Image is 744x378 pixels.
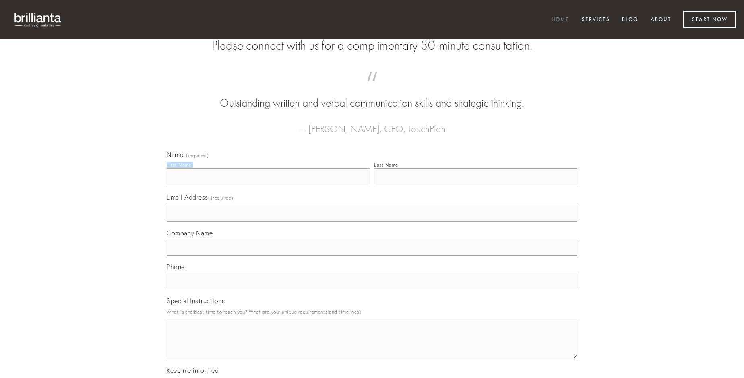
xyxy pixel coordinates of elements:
[577,13,615,27] a: Services
[683,11,736,28] a: Start Now
[167,193,208,201] span: Email Address
[186,153,209,158] span: (required)
[374,162,398,168] div: Last Name
[180,111,564,137] figcaption: — [PERSON_NAME], CEO, TouchPlan
[8,8,68,31] img: brillianta - research, strategy, marketing
[167,38,577,53] h2: Please connect with us for a complimentary 30-minute consultation.
[211,192,234,203] span: (required)
[167,151,183,159] span: Name
[617,13,643,27] a: Blog
[167,366,219,374] span: Keep me informed
[167,306,577,317] p: What is the best time to reach you? What are your unique requirements and timelines?
[167,162,191,168] div: First Name
[546,13,575,27] a: Home
[167,263,185,271] span: Phone
[180,80,564,111] blockquote: Outstanding written and verbal communication skills and strategic thinking.
[645,13,676,27] a: About
[167,297,225,305] span: Special Instructions
[167,229,213,237] span: Company Name
[180,80,564,95] span: “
